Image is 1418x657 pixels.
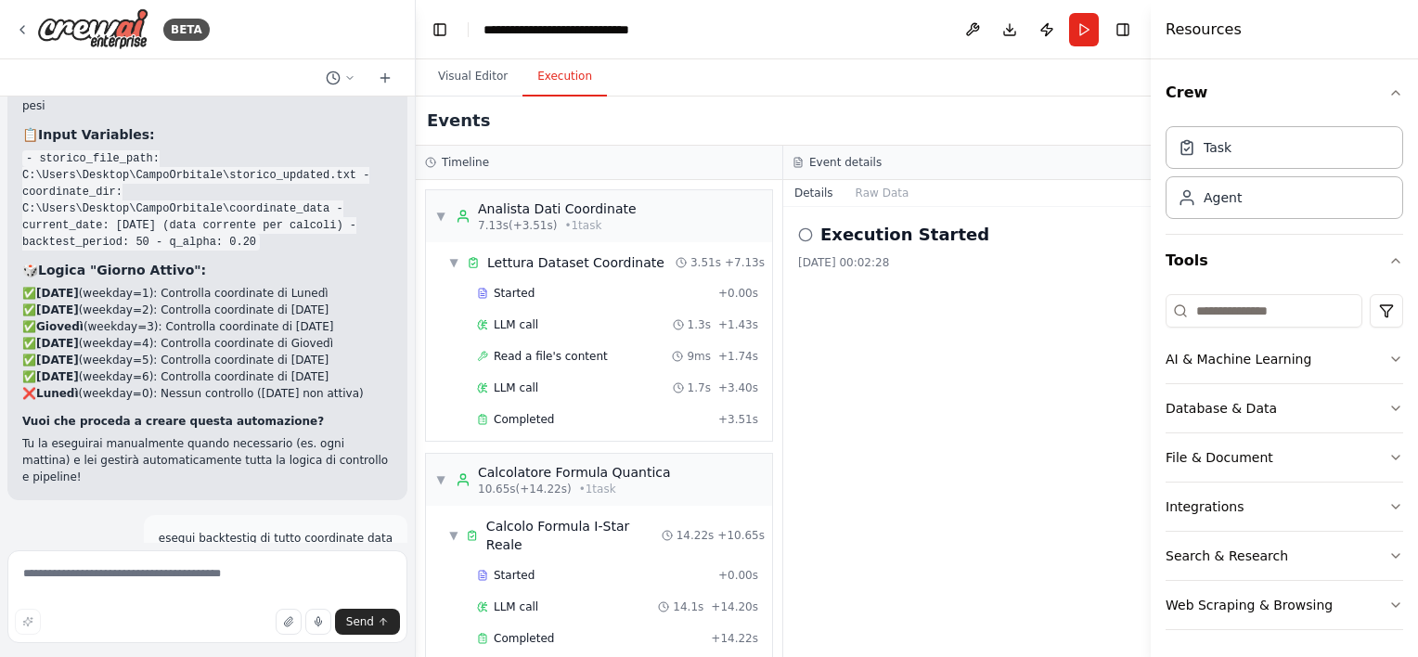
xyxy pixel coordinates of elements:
[494,631,554,646] span: Completed
[1166,532,1403,580] button: Search & Research
[448,255,459,270] span: ▼
[711,631,758,646] span: + 14.22s
[1166,235,1403,287] button: Tools
[346,614,374,629] span: Send
[579,482,616,496] span: • 1 task
[276,609,302,635] button: Upload files
[1166,497,1244,516] div: Integrations
[718,412,758,427] span: + 3.51s
[427,108,490,134] h2: Events
[1166,119,1403,234] div: Crew
[718,317,758,332] span: + 1.43s
[22,335,393,352] li: ✅ (weekday=4): Controlla coordinate di Giovedì
[486,517,662,554] span: Calcolo Formula I-Star Reale
[718,380,758,395] span: + 3.40s
[36,320,84,333] strong: Giovedì
[494,568,535,583] span: Started
[522,58,607,97] button: Execution
[36,337,79,350] strong: [DATE]
[494,317,538,332] span: LLM call
[335,609,400,635] button: Send
[36,287,79,300] strong: [DATE]
[478,200,637,218] div: Analista Dati Coordinate
[1166,596,1333,614] div: Web Scraping & Browsing
[22,368,393,385] li: ✅ (weekday=6): Controlla coordinate di [DATE]
[159,530,393,547] p: esegui backtestig di tutto coordinate data
[478,463,671,482] div: Calcolatore Formula Quantica
[690,255,721,270] span: 3.51s
[423,58,522,97] button: Visual Editor
[688,380,711,395] span: 1.7s
[36,387,79,400] strong: Lunedì
[22,81,393,114] li: - Produce report finale + adattamento pesi
[1166,384,1403,432] button: Database & Data
[38,263,206,277] strong: Logica "Giorno Attivo":
[564,218,601,233] span: • 1 task
[718,568,758,583] span: + 0.00s
[487,253,664,272] span: Lettura Dataset Coordinate
[37,8,148,50] img: Logo
[435,472,446,487] span: ▼
[370,67,400,89] button: Start a new chat
[1204,188,1242,207] div: Agent
[688,317,711,332] span: 1.3s
[22,261,393,279] h3: 🎲
[717,528,765,543] span: + 10.65s
[22,352,393,368] li: ✅ (weekday=5): Controlla coordinate di [DATE]
[478,482,572,496] span: 10.65s (+14.22s)
[844,180,921,206] button: Raw Data
[718,349,758,364] span: + 1.74s
[494,380,538,395] span: LLM call
[718,286,758,301] span: + 0.00s
[809,155,882,170] h3: Event details
[36,370,79,383] strong: [DATE]
[494,349,608,364] span: Read a file's content
[163,19,210,41] div: BETA
[22,415,324,428] strong: Vuoi che proceda a creare questa automazione?
[318,67,363,89] button: Switch to previous chat
[1166,581,1403,629] button: Web Scraping & Browsing
[22,125,393,144] h3: 📋
[1166,335,1403,383] button: AI & Machine Learning
[494,286,535,301] span: Started
[494,599,538,614] span: LLM call
[725,255,765,270] span: + 7.13s
[22,302,393,318] li: ✅ (weekday=2): Controlla coordinate di [DATE]
[494,412,554,427] span: Completed
[22,318,393,335] li: ✅ (weekday=3): Controlla coordinate di [DATE]
[22,150,369,251] code: - storico_file_path: C:\Users\Desktop\CampoOrbitale\storico_updated.txt - coordinate_dir: C:\User...
[798,255,1136,270] div: [DATE] 00:02:28
[1166,67,1403,119] button: Crew
[1110,17,1136,43] button: Hide right sidebar
[38,127,155,142] strong: Input Variables:
[435,209,446,224] span: ▼
[687,349,711,364] span: 9ms
[673,599,703,614] span: 14.1s
[483,20,662,39] nav: breadcrumb
[1166,399,1277,418] div: Database & Data
[427,17,453,43] button: Hide left sidebar
[478,218,557,233] span: 7.13s (+3.51s)
[22,435,393,485] p: Tu la eseguirai manualmente quando necessario (es. ogni mattina) e lei gestirà automaticamente tu...
[711,599,758,614] span: + 14.20s
[442,155,489,170] h3: Timeline
[36,354,79,367] strong: [DATE]
[677,528,715,543] span: 14.22s
[22,385,393,402] li: ❌ (weekday=0): Nessun controllo ([DATE] non attiva)
[1204,138,1231,157] div: Task
[448,528,458,543] span: ▼
[820,222,989,248] h2: Execution Started
[1166,547,1288,565] div: Search & Research
[1166,483,1403,531] button: Integrations
[783,180,844,206] button: Details
[1166,287,1403,645] div: Tools
[1166,433,1403,482] button: File & Document
[1166,350,1311,368] div: AI & Machine Learning
[1166,19,1242,41] h4: Resources
[1166,448,1273,467] div: File & Document
[36,303,79,316] strong: [DATE]
[305,609,331,635] button: Click to speak your automation idea
[22,285,393,302] li: ✅ (weekday=1): Controlla coordinate di Lunedì
[15,609,41,635] button: Improve this prompt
